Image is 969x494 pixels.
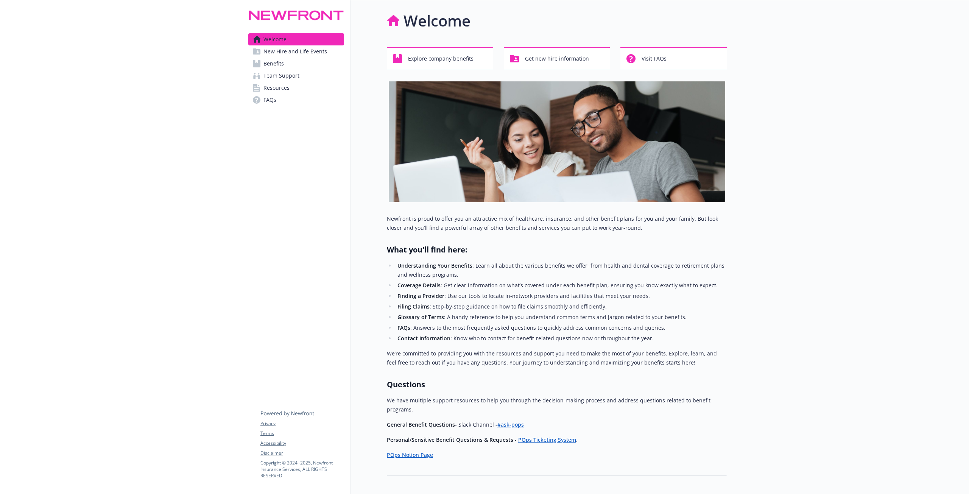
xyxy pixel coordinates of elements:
[263,82,290,94] span: Resources
[387,245,727,255] h2: What you'll find here:
[403,9,470,32] h1: Welcome
[387,451,433,458] a: POps Notion Page
[397,292,444,299] strong: Finding a Provider
[387,420,727,429] p: - Slack Channel -
[389,81,725,202] img: overview page banner
[518,436,576,443] a: POps Ticketing System
[248,45,344,58] a: New Hire and Life Events
[263,33,287,45] span: Welcome
[263,58,284,70] span: Benefits
[642,51,667,66] span: Visit FAQs
[248,70,344,82] a: Team Support
[387,379,727,390] h2: Questions
[397,313,444,321] strong: Glossary of Terms
[397,282,441,289] strong: Coverage Details
[248,33,344,45] a: Welcome
[387,214,727,232] p: Newfront is proud to offer you an attractive mix of healthcare, insurance, and other benefit plan...
[248,82,344,94] a: Resources
[260,430,344,437] a: Terms
[395,323,727,332] li: : Answers to the most frequently asked questions to quickly address common concerns and queries.
[260,450,344,457] a: Disclaimer
[387,435,727,444] p: .
[260,420,344,427] a: Privacy
[620,47,727,69] button: Visit FAQs
[395,334,727,343] li: : Know who to contact for benefit-related questions now or throughout the year.
[525,51,589,66] span: Get new hire information
[263,94,276,106] span: FAQs
[397,262,472,269] strong: Understanding Your Benefits
[387,349,727,367] p: We’re committed to providing you with the resources and support you need to make the most of your...
[260,460,344,479] p: Copyright © 2024 - 2025 , Newfront Insurance Services, ALL RIGHTS RESERVED
[263,70,299,82] span: Team Support
[387,396,727,414] p: We have multiple support resources to help you through the decision-making process and address qu...
[395,281,727,290] li: : Get clear information on what’s covered under each benefit plan, ensuring you know exactly what...
[397,324,410,331] strong: FAQs
[248,94,344,106] a: FAQs
[504,47,610,69] button: Get new hire information
[387,421,455,428] strong: General Benefit Questions
[387,47,493,69] button: Explore company benefits
[408,51,474,66] span: Explore company benefits
[395,302,727,311] li: : Step-by-step guidance on how to file claims smoothly and efficiently.
[497,421,524,428] a: #ask-pops
[395,261,727,279] li: : Learn all about the various benefits we offer, from health and dental coverage to retirement pl...
[395,291,727,301] li: : Use our tools to locate in-network providers and facilities that meet your needs.
[397,303,430,310] strong: Filing Claims
[248,58,344,70] a: Benefits
[263,45,327,58] span: New Hire and Life Events
[397,335,450,342] strong: Contact Information
[260,440,344,447] a: Accessibility
[395,313,727,322] li: : A handy reference to help you understand common terms and jargon related to your benefits.
[387,436,517,443] strong: Personal/Sensitive Benefit Questions & Requests -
